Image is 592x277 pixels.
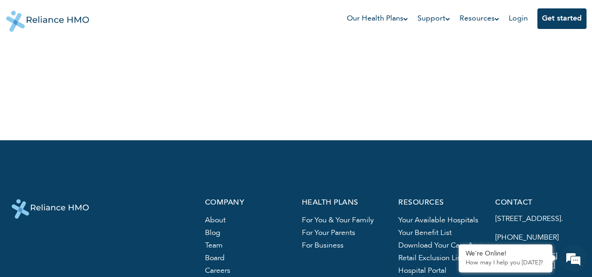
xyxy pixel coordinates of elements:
[495,215,563,223] a: [STREET_ADDRESS].
[301,242,343,249] a: For business
[460,13,499,24] a: Resources
[301,229,355,237] a: For your parents
[5,197,178,229] textarea: Type your message and hit 'Enter'
[12,199,89,219] img: logo-white.svg
[398,229,452,237] a: Your benefit list
[537,8,586,29] button: Get started
[417,13,450,24] a: Support
[92,229,179,258] div: FAQs
[301,199,387,207] p: health plans
[495,234,559,241] a: [PHONE_NUMBER]
[205,255,225,262] a: board
[466,259,545,267] p: How may I help you today?
[495,199,581,207] p: contact
[205,229,220,237] a: blog
[205,267,230,275] a: careers
[6,4,89,32] img: Reliance HMO's Logo
[5,246,92,252] span: Conversation
[17,47,38,70] img: d_794563401_company_1708531726252_794563401
[398,199,484,207] p: resources
[49,52,157,64] div: Chat with us now
[153,5,176,27] div: Minimize live chat window
[205,242,223,249] a: team
[398,217,478,224] a: Your available hospitals
[398,267,446,275] a: hospital portal
[466,250,545,258] div: We're Online!
[398,242,482,249] a: Download your care app
[509,15,528,22] a: Login
[54,88,129,183] span: We're online!
[347,13,408,24] a: Our Health Plans
[205,199,291,207] p: company
[301,217,373,224] a: For you & your family
[205,217,226,224] a: About
[398,255,463,262] a: Retail exclusion list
